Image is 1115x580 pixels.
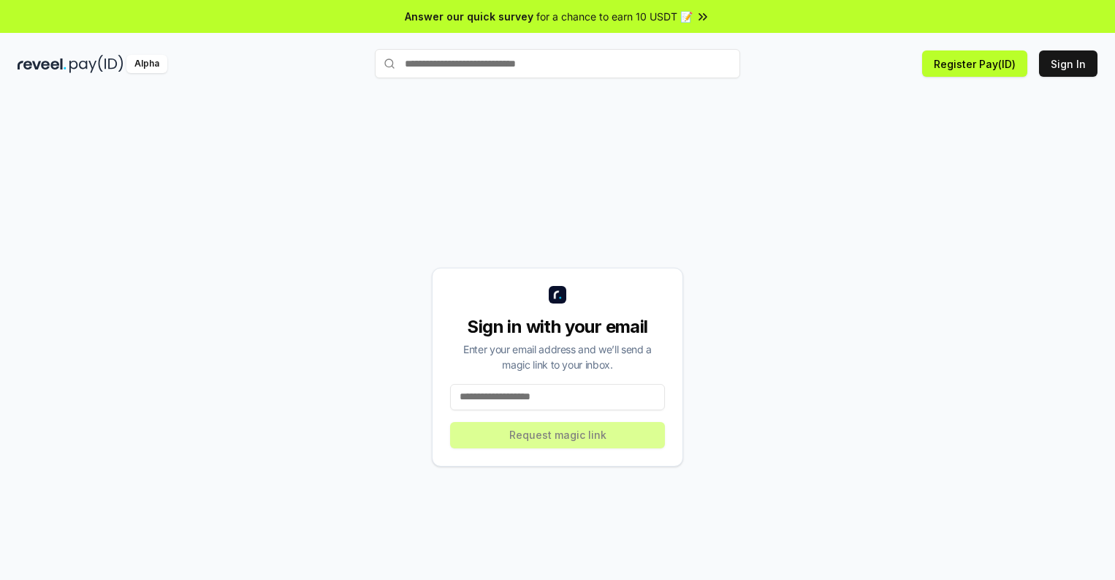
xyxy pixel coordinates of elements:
img: pay_id [69,55,123,73]
button: Sign In [1039,50,1097,77]
div: Sign in with your email [450,315,665,339]
img: logo_small [549,286,566,304]
button: Register Pay(ID) [922,50,1027,77]
div: Alpha [126,55,167,73]
span: for a chance to earn 10 USDT 📝 [536,9,693,24]
img: reveel_dark [18,55,66,73]
div: Enter your email address and we’ll send a magic link to your inbox. [450,342,665,372]
span: Answer our quick survey [405,9,533,24]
